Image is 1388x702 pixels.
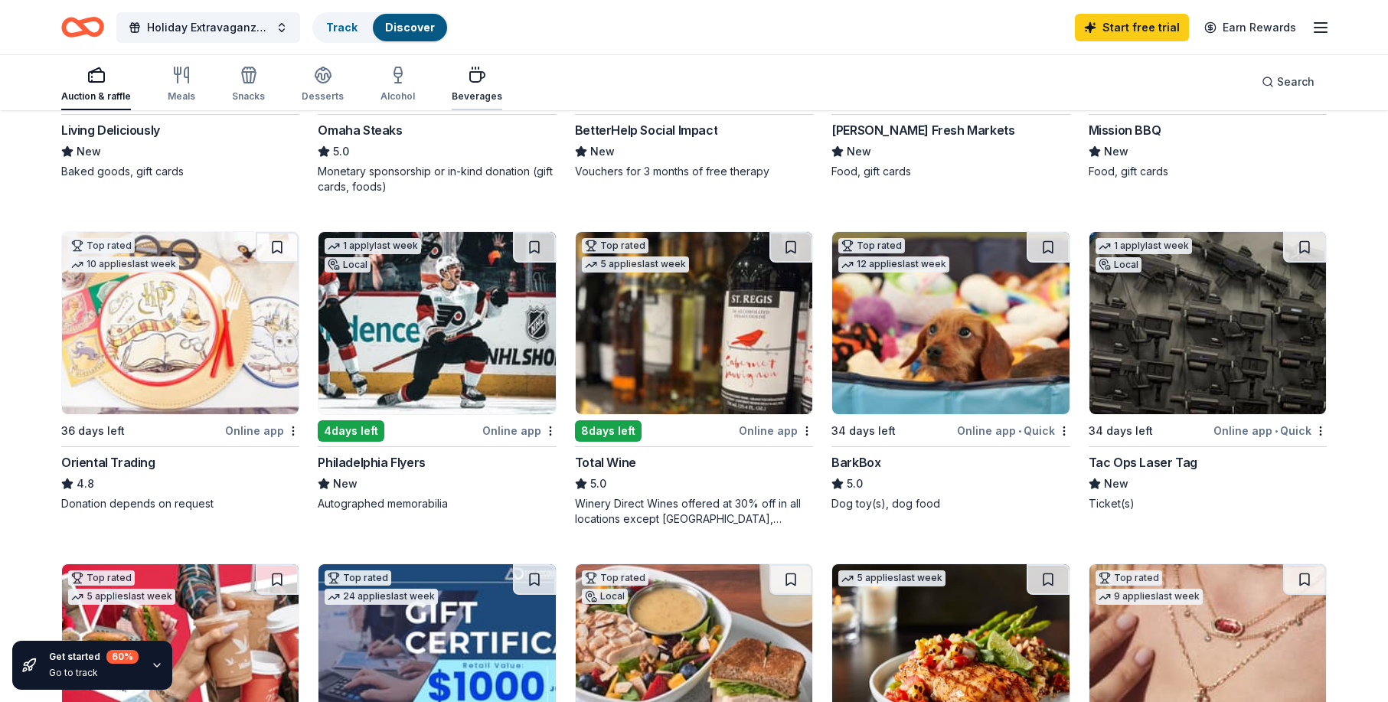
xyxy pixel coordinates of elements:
[1104,475,1128,493] span: New
[168,90,195,103] div: Meals
[838,570,945,586] div: 5 applies last week
[318,164,556,194] div: Monetary sponsorship or in-kind donation (gift cards, foods)
[452,90,502,103] div: Beverages
[1096,570,1162,586] div: Top rated
[325,257,371,273] div: Local
[1104,142,1128,161] span: New
[582,589,628,604] div: Local
[1089,496,1327,511] div: Ticket(s)
[575,453,636,472] div: Total Wine
[232,90,265,103] div: Snacks
[1089,121,1161,139] div: Mission BBQ
[325,570,391,586] div: Top rated
[1075,14,1189,41] a: Start free trial
[575,231,813,527] a: Image for Total WineTop rated5 applieslast week8days leftOnline appTotal Wine5.0Winery Direct Win...
[77,475,94,493] span: 4.8
[68,570,135,586] div: Top rated
[847,142,871,161] span: New
[452,60,502,110] button: Beverages
[302,60,344,110] button: Desserts
[380,60,415,110] button: Alcohol
[1275,425,1278,437] span: •
[61,453,155,472] div: Oriental Trading
[739,421,813,440] div: Online app
[61,496,299,511] div: Donation depends on request
[68,589,175,605] div: 5 applies last week
[576,232,812,414] img: Image for Total Wine
[225,421,299,440] div: Online app
[318,420,384,442] div: 4 days left
[575,121,717,139] div: BetterHelp Social Impact
[838,238,905,253] div: Top rated
[1195,14,1305,41] a: Earn Rewards
[116,12,300,43] button: Holiday Extravaganza 2025
[482,421,557,440] div: Online app
[325,589,438,605] div: 24 applies last week
[318,453,425,472] div: Philadelphia Flyers
[1213,421,1327,440] div: Online app Quick
[1096,589,1203,605] div: 9 applies last week
[232,60,265,110] button: Snacks
[318,496,556,511] div: Autographed memorabilia
[77,142,101,161] span: New
[318,231,556,511] a: Image for Philadelphia Flyers1 applylast weekLocal4days leftOnline appPhiladelphia FlyersNewAutog...
[106,650,139,664] div: 60 %
[1277,73,1315,91] span: Search
[575,164,813,179] div: Vouchers for 3 months of free therapy
[1096,257,1141,273] div: Local
[1089,453,1197,472] div: Tac Ops Laser Tag
[61,231,299,511] a: Image for Oriental TradingTop rated10 applieslast week36 days leftOnline appOriental Trading4.8Do...
[590,475,606,493] span: 5.0
[49,650,139,664] div: Get started
[1089,232,1326,414] img: Image for Tac Ops Laser Tag
[62,232,299,414] img: Image for Oriental Trading
[1018,425,1021,437] span: •
[838,256,949,273] div: 12 applies last week
[61,164,299,179] div: Baked goods, gift cards
[831,121,1014,139] div: [PERSON_NAME] Fresh Markets
[831,422,896,440] div: 34 days left
[1249,67,1327,97] button: Search
[68,256,179,273] div: 10 applies last week
[147,18,269,37] span: Holiday Extravaganza 2025
[582,256,689,273] div: 5 applies last week
[318,232,555,414] img: Image for Philadelphia Flyers
[302,90,344,103] div: Desserts
[333,142,349,161] span: 5.0
[831,231,1070,511] a: Image for BarkBoxTop rated12 applieslast week34 days leftOnline app•QuickBarkBox5.0Dog toy(s), do...
[1096,238,1192,254] div: 1 apply last week
[326,21,358,34] a: Track
[575,420,642,442] div: 8 days left
[831,496,1070,511] div: Dog toy(s), dog food
[168,60,195,110] button: Meals
[61,60,131,110] button: Auction & raffle
[582,570,648,586] div: Top rated
[385,21,435,34] a: Discover
[318,121,402,139] div: Omaha Steaks
[590,142,615,161] span: New
[957,421,1070,440] div: Online app Quick
[325,238,421,254] div: 1 apply last week
[312,12,449,43] button: TrackDiscover
[333,475,358,493] span: New
[68,238,135,253] div: Top rated
[1089,422,1153,440] div: 34 days left
[61,422,125,440] div: 36 days left
[61,90,131,103] div: Auction & raffle
[847,475,863,493] span: 5.0
[49,667,139,679] div: Go to track
[1089,164,1327,179] div: Food, gift cards
[1089,231,1327,511] a: Image for Tac Ops Laser Tag1 applylast weekLocal34 days leftOnline app•QuickTac Ops Laser TagNewT...
[832,232,1069,414] img: Image for BarkBox
[831,164,1070,179] div: Food, gift cards
[575,496,813,527] div: Winery Direct Wines offered at 30% off in all locations except [GEOGRAPHIC_DATA], [GEOGRAPHIC_DAT...
[380,90,415,103] div: Alcohol
[61,9,104,45] a: Home
[61,121,160,139] div: Living Deliciously
[582,238,648,253] div: Top rated
[831,453,880,472] div: BarkBox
